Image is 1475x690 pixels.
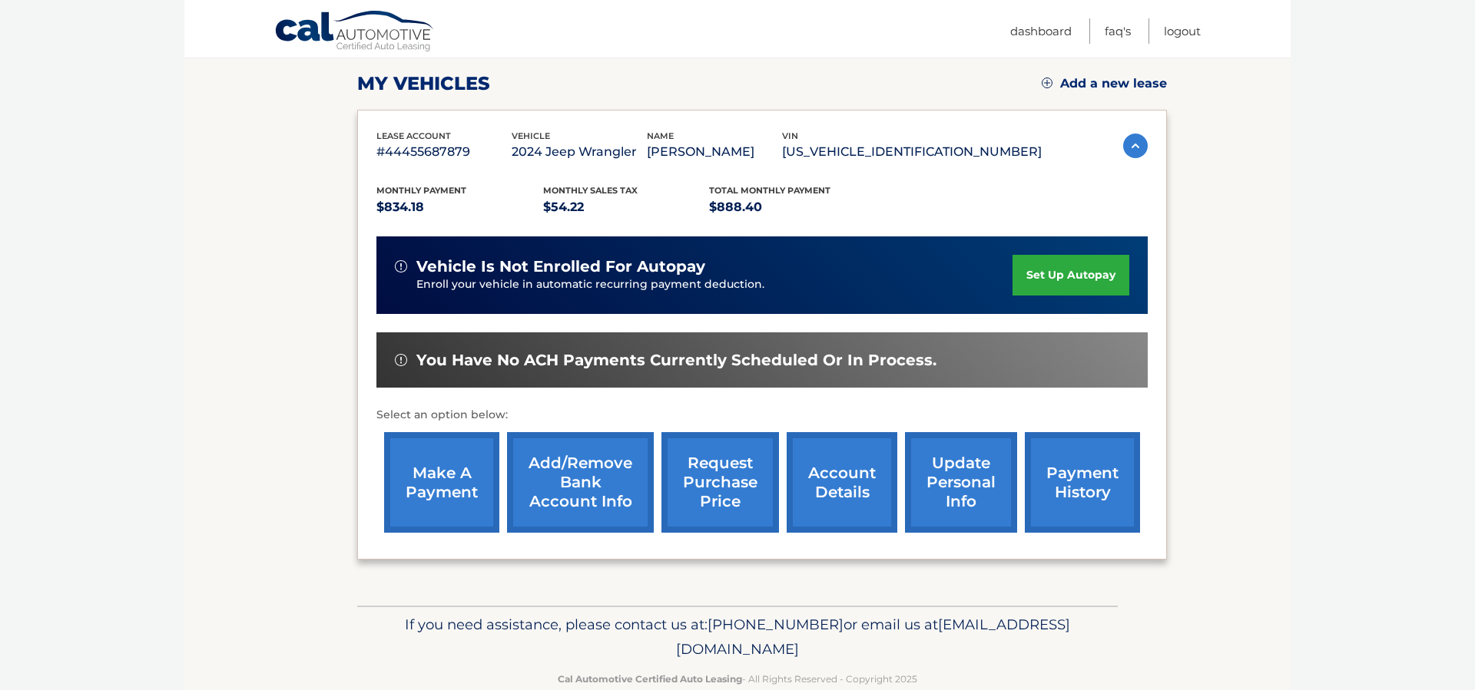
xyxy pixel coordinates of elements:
p: 2024 Jeep Wrangler [512,141,647,163]
img: add.svg [1042,78,1052,88]
a: Dashboard [1010,18,1072,44]
img: alert-white.svg [395,260,407,272]
p: $834.18 [376,196,543,218]
span: vin [782,130,798,141]
p: [US_VEHICLE_IDENTIFICATION_NUMBER] [782,141,1042,163]
strong: Cal Automotive Certified Auto Leasing [558,673,742,685]
span: [EMAIL_ADDRESS][DOMAIN_NAME] [676,616,1070,658]
img: accordion-active.svg [1123,134,1148,158]
a: set up autopay [1013,255,1129,295]
p: - All Rights Reserved - Copyright 2025 [367,671,1108,687]
img: alert-white.svg [395,354,407,366]
h2: my vehicles [357,72,490,95]
p: [PERSON_NAME] [647,141,782,163]
span: vehicle is not enrolled for autopay [416,257,705,276]
a: account details [787,432,897,533]
a: payment history [1025,432,1140,533]
span: [PHONE_NUMBER] [708,616,844,633]
span: Total Monthly Payment [709,185,830,196]
span: Monthly sales Tax [543,185,638,196]
a: make a payment [384,432,499,533]
a: Add a new lease [1042,76,1167,91]
p: #44455687879 [376,141,512,163]
a: Add/Remove bank account info [507,432,654,533]
span: Monthly Payment [376,185,466,196]
p: Select an option below: [376,406,1148,424]
a: update personal info [905,432,1017,533]
p: If you need assistance, please contact us at: or email us at [367,612,1108,662]
a: Cal Automotive [274,10,436,54]
a: Logout [1164,18,1201,44]
p: $888.40 [709,196,876,218]
a: FAQ's [1105,18,1131,44]
span: You have no ACH payments currently scheduled or in process. [416,351,936,370]
p: $54.22 [543,196,710,218]
span: lease account [376,130,451,141]
p: Enroll your vehicle in automatic recurring payment deduction. [416,276,1013,293]
span: name [647,130,674,141]
span: vehicle [512,130,550,141]
a: request purchase price [661,432,779,533]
